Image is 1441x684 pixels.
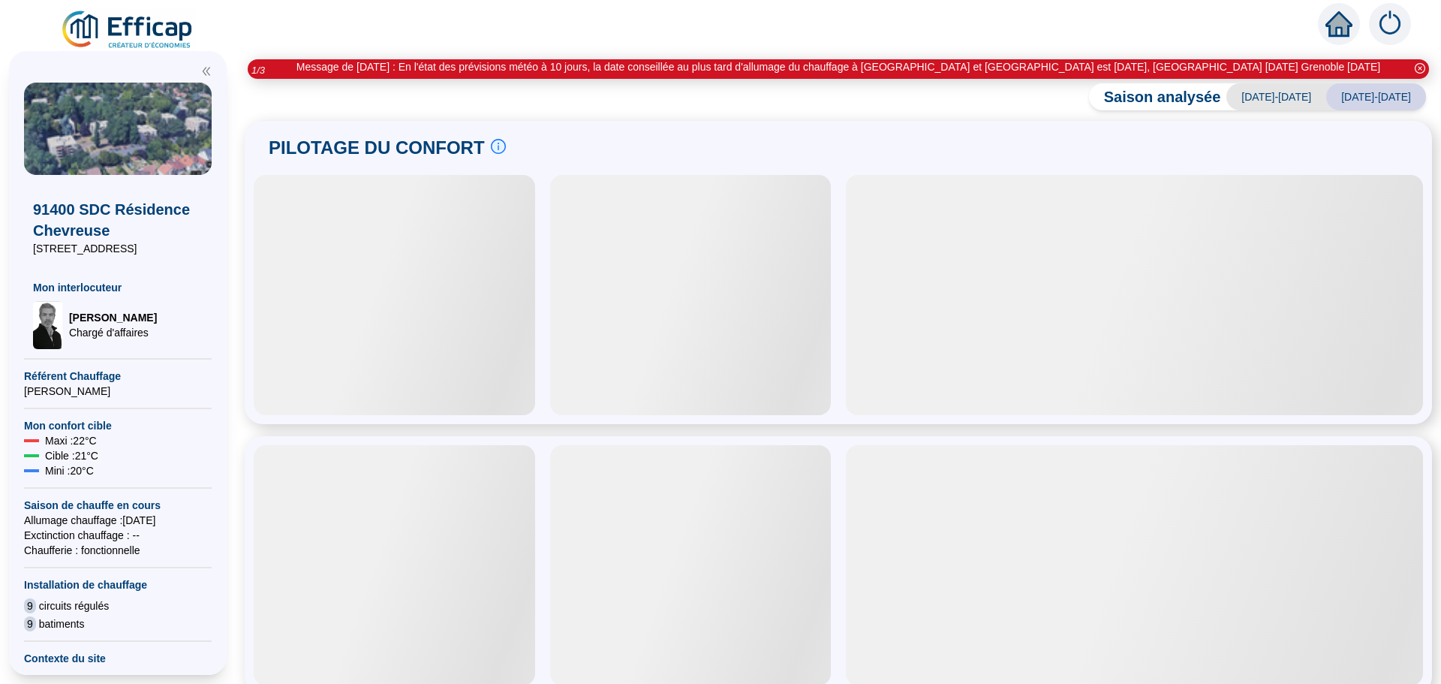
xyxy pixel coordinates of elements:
[45,463,94,478] span: Mini : 20 °C
[201,66,212,77] span: double-left
[69,310,157,325] span: [PERSON_NAME]
[39,598,109,613] span: circuits régulés
[24,498,212,513] span: Saison de chauffe en cours
[24,384,212,399] span: [PERSON_NAME]
[269,136,485,160] span: PILOTAGE DU CONFORT
[1326,83,1426,110] span: [DATE]-[DATE]
[33,280,203,295] span: Mon interlocuteur
[24,418,212,433] span: Mon confort cible
[296,59,1380,75] div: Message de [DATE] : En l'état des prévisions météo à 10 jours, la date conseillée au plus tard d'...
[24,369,212,384] span: Référent Chauffage
[1089,86,1221,107] span: Saison analysée
[24,528,212,543] span: Exctinction chauffage : --
[491,139,506,154] span: info-circle
[24,513,212,528] span: Allumage chauffage : [DATE]
[69,325,157,340] span: Chargé d'affaires
[45,433,97,448] span: Maxi : 22 °C
[1325,11,1352,38] span: home
[24,651,212,666] span: Contexte du site
[1369,3,1411,45] img: alerts
[24,598,36,613] span: 9
[251,65,265,76] i: 1 / 3
[33,199,203,241] span: 91400 SDC Résidence Chevreuse
[33,241,203,256] span: [STREET_ADDRESS]
[1415,63,1425,74] span: close-circle
[33,301,63,349] img: Chargé d'affaires
[60,9,196,51] img: efficap energie logo
[1226,83,1326,110] span: [DATE]-[DATE]
[24,543,212,558] span: Chaufferie : fonctionnelle
[24,616,36,631] span: 9
[45,448,98,463] span: Cible : 21 °C
[24,577,212,592] span: Installation de chauffage
[39,616,85,631] span: batiments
